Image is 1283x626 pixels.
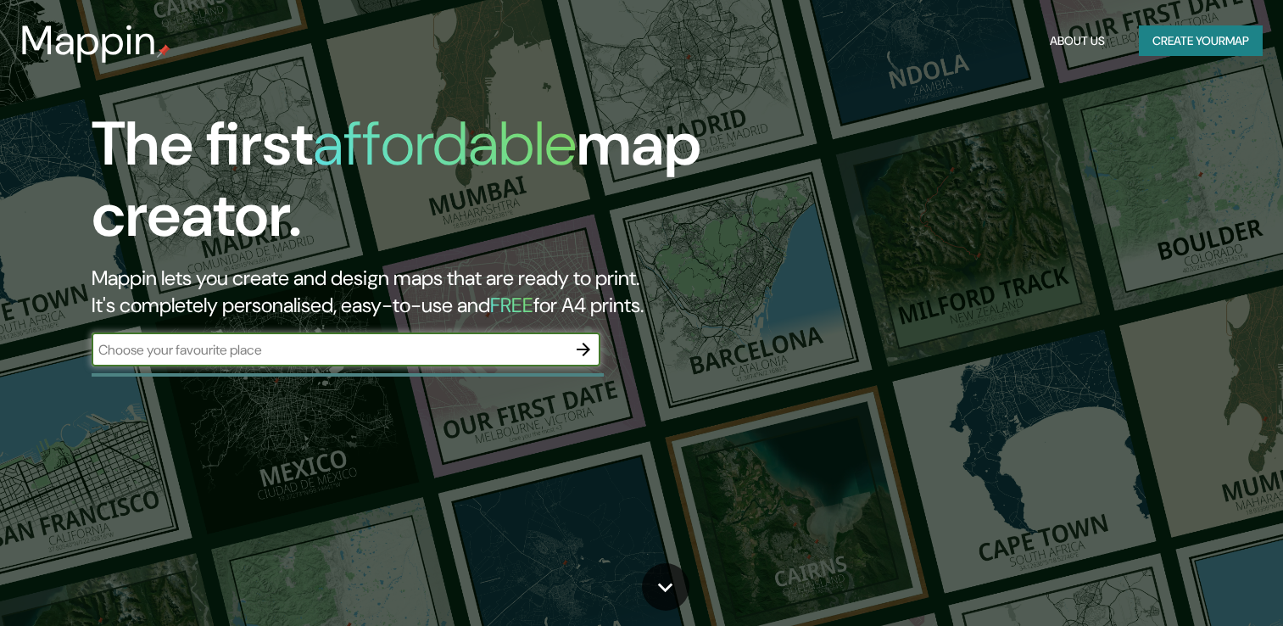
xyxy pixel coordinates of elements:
h1: The first map creator. [92,109,734,265]
h1: affordable [313,104,577,183]
img: mappin-pin [157,44,170,58]
input: Choose your favourite place [92,340,566,360]
button: About Us [1043,25,1112,57]
h5: FREE [490,292,533,318]
h2: Mappin lets you create and design maps that are ready to print. It's completely personalised, eas... [92,265,734,319]
h3: Mappin [20,17,157,64]
button: Create yourmap [1139,25,1263,57]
